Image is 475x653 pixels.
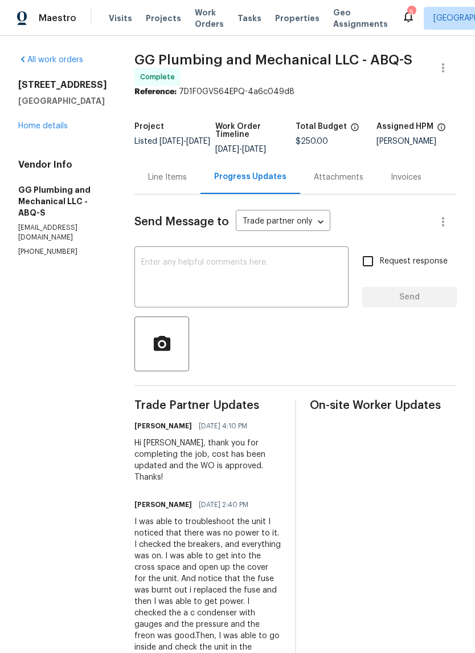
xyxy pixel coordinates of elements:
[134,137,210,145] span: Listed
[134,88,177,96] b: Reference:
[275,13,320,24] span: Properties
[236,213,330,232] div: Trade partner only
[376,123,433,131] h5: Assigned HPM
[134,86,457,98] div: 7D1F0GVS64EPQ-4a6c049d8
[18,247,107,257] p: [PHONE_NUMBER]
[18,95,107,107] h5: [GEOGRAPHIC_DATA]
[140,71,179,83] span: Complete
[159,137,183,145] span: [DATE]
[134,53,412,67] span: GG Plumbing and Mechanical LLC - ABQ-S
[18,223,107,242] p: [EMAIL_ADDRESS][DOMAIN_NAME]
[18,79,107,91] h2: [STREET_ADDRESS]
[18,56,83,64] a: All work orders
[376,137,457,145] div: [PERSON_NAME]
[159,137,210,145] span: -
[18,159,107,171] h4: Vendor Info
[215,123,296,139] h5: Work Order Timeline
[214,171,286,182] div: Progress Updates
[215,145,266,153] span: -
[314,172,363,183] div: Attachments
[146,13,181,24] span: Projects
[296,123,347,131] h5: Total Budget
[237,14,261,22] span: Tasks
[134,437,281,483] div: Hi [PERSON_NAME], thank you for completing the job, cost has been updated and the WO is approved....
[296,137,328,145] span: $250.00
[148,172,187,183] div: Line Items
[380,255,448,267] span: Request response
[310,400,457,411] span: On-site Worker Updates
[134,216,229,228] span: Send Message to
[407,7,415,18] div: 5
[134,400,281,411] span: Trade Partner Updates
[195,7,224,30] span: Work Orders
[39,13,76,24] span: Maestro
[242,145,266,153] span: [DATE]
[199,499,248,510] span: [DATE] 2:40 PM
[186,137,210,145] span: [DATE]
[215,145,239,153] span: [DATE]
[391,172,421,183] div: Invoices
[109,13,132,24] span: Visits
[333,7,388,30] span: Geo Assignments
[199,420,247,432] span: [DATE] 4:10 PM
[437,123,446,137] span: The hpm assigned to this work order.
[134,499,192,510] h6: [PERSON_NAME]
[18,122,68,130] a: Home details
[18,184,107,218] h5: GG Plumbing and Mechanical LLC - ABQ-S
[134,123,164,131] h5: Project
[134,420,192,432] h6: [PERSON_NAME]
[350,123,359,137] span: The total cost of line items that have been proposed by Opendoor. This sum includes line items th...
